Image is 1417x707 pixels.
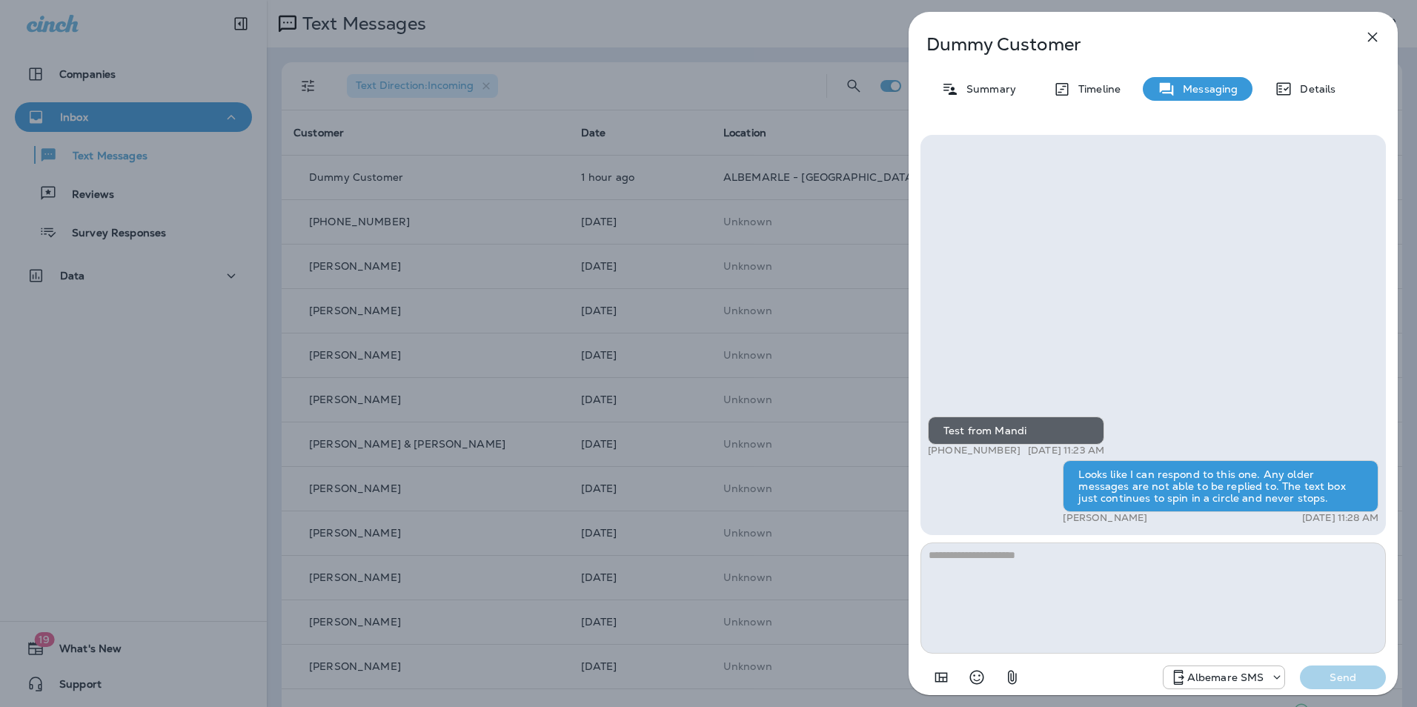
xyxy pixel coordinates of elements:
[1187,671,1264,683] p: Albemare SMS
[1175,83,1238,95] p: Messaging
[928,416,1104,445] div: Test from Mandi
[1071,83,1121,95] p: Timeline
[1164,668,1285,686] div: +1 (252) 600-3555
[1292,83,1335,95] p: Details
[959,83,1016,95] p: Summary
[1063,460,1378,512] div: Looks like I can respond to this one. Any older messages are not able to be replied to. The text ...
[928,445,1021,457] p: [PHONE_NUMBER]
[962,663,992,692] button: Select an emoji
[926,663,956,692] button: Add in a premade template
[1063,512,1147,524] p: [PERSON_NAME]
[1302,512,1378,524] p: [DATE] 11:28 AM
[1028,445,1104,457] p: [DATE] 11:23 AM
[926,34,1331,55] p: Dummy Customer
